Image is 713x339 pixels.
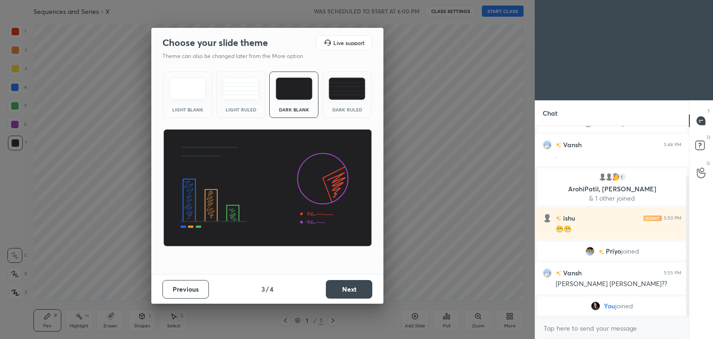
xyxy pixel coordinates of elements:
[556,271,561,276] img: no-rating-badge.077c3623.svg
[222,78,259,100] img: lightRuledTheme.5fabf969.svg
[643,215,662,221] img: iconic-light.a09c19a4.png
[707,160,710,167] p: G
[556,216,561,221] img: no-rating-badge.077c3623.svg
[543,268,552,278] img: 1aada07e58a342c68ab3e05b4550dc01.jpg
[611,172,620,182] img: 3b13aaad868f4687a38ea37b9b2a1e49.jpg
[543,214,552,223] img: default.png
[535,101,565,125] p: Chat
[329,78,365,100] img: darkRuledTheme.de295e13.svg
[585,247,595,256] img: 1a20c6f5e22e4f3db114d7d991b92433.jpg
[622,119,641,127] span: joined
[556,151,681,161] div: .
[561,140,582,150] h6: Vansh
[556,143,561,148] img: no-rating-badge.077c3623.svg
[276,78,312,100] img: darkTheme.f0cc69e5.svg
[275,107,312,112] div: Dark Blank
[598,249,604,254] img: no-rating-badge.077c3623.svg
[556,225,681,234] div: 😁😁
[561,268,582,278] h6: Vansh
[664,142,681,148] div: 5:48 PM
[543,185,681,193] p: ArohiPatil, [PERSON_NAME]
[222,107,259,112] div: Light Ruled
[617,172,627,182] div: 1
[604,302,615,310] span: You
[162,280,209,299] button: Previous
[162,52,313,60] p: Theme can also be changed later from the More option
[664,215,681,221] div: 5:50 PM
[664,270,681,276] div: 5:55 PM
[591,301,600,311] img: 3bd8f50cf52542888569fb27f05e67d4.jpg
[543,195,681,202] p: & 1 other joined
[615,302,633,310] span: joined
[169,107,206,112] div: Light Blank
[543,140,552,150] img: 1aada07e58a342c68ab3e05b4550dc01.jpg
[707,108,710,115] p: T
[162,37,268,49] h2: Choose your slide theme
[333,40,364,46] h5: Live support
[163,129,372,247] img: darkThemeBanner.d06ce4a2.svg
[326,280,372,299] button: Next
[707,134,710,141] p: D
[270,284,273,294] h4: 4
[561,213,575,223] h6: ishu
[261,284,265,294] h4: 3
[598,172,607,182] img: default.png
[604,172,614,182] img: default.png
[604,119,622,127] span: Vansh
[621,248,639,255] span: joined
[535,126,689,317] div: grid
[556,280,681,289] div: [PERSON_NAME] [PERSON_NAME]??
[266,284,269,294] h4: /
[606,248,621,255] span: Priyo
[169,78,206,100] img: lightTheme.e5ed3b09.svg
[329,107,366,112] div: Dark Ruled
